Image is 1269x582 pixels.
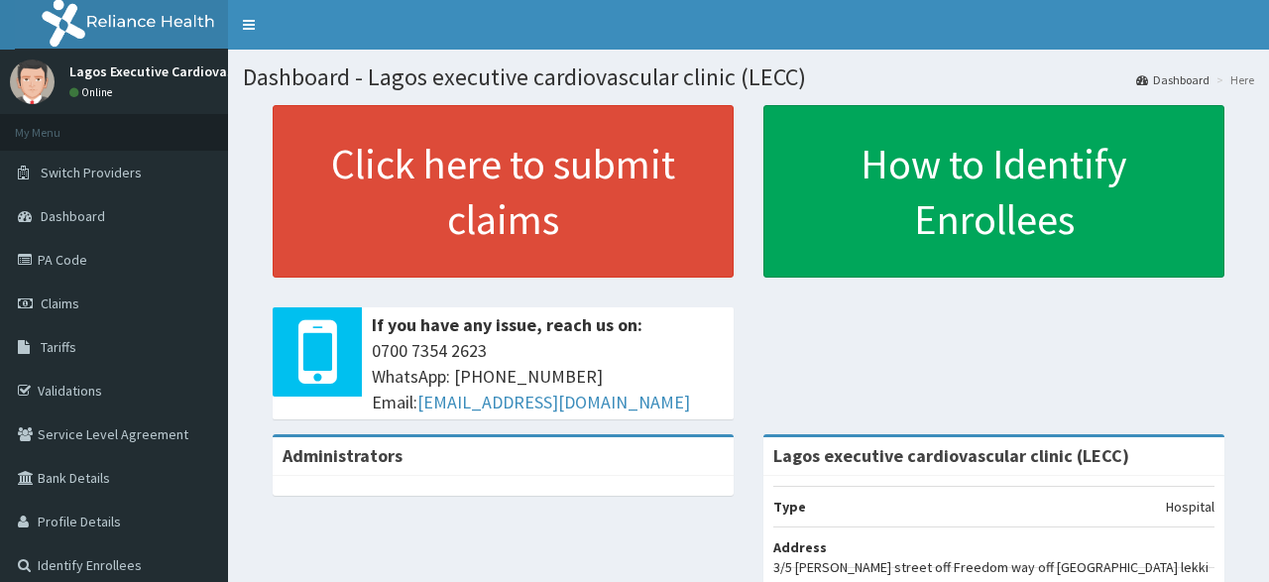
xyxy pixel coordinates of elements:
[10,59,55,104] img: User Image
[273,105,734,278] a: Click here to submit claims
[1211,71,1254,88] li: Here
[773,444,1129,467] strong: Lagos executive cardiovascular clinic (LECC)
[1166,497,1214,517] p: Hospital
[243,64,1254,90] h1: Dashboard - Lagos executive cardiovascular clinic (LECC)
[763,105,1224,278] a: How to Identify Enrollees
[41,207,105,225] span: Dashboard
[69,64,303,78] p: Lagos Executive Cardiovascular Clinic
[372,313,642,336] b: If you have any issue, reach us on:
[1136,71,1210,88] a: Dashboard
[283,444,403,467] b: Administrators
[41,338,76,356] span: Tariffs
[773,498,806,516] b: Type
[41,294,79,312] span: Claims
[417,391,690,413] a: [EMAIL_ADDRESS][DOMAIN_NAME]
[41,164,142,181] span: Switch Providers
[372,338,724,414] span: 0700 7354 2623 WhatsApp: [PHONE_NUMBER] Email:
[773,538,827,556] b: Address
[69,85,117,99] a: Online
